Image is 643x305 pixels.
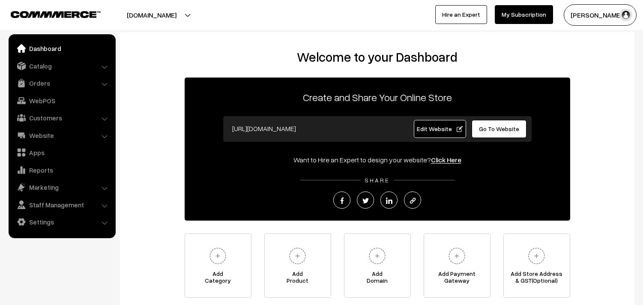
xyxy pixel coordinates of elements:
img: plus.svg [445,244,469,268]
span: Go To Website [479,125,519,132]
a: My Subscription [495,5,553,24]
img: plus.svg [525,244,548,268]
a: Reports [11,162,113,178]
h2: Welcome to your Dashboard [129,49,626,65]
a: Click Here [431,155,461,164]
button: [PERSON_NAME] [564,4,637,26]
a: Catalog [11,58,113,74]
span: Edit Website [417,125,463,132]
span: Add Category [185,270,251,287]
a: AddDomain [344,233,411,298]
a: COMMMERCE [11,9,86,19]
a: Dashboard [11,41,113,56]
a: AddProduct [264,233,331,298]
img: user [619,9,632,21]
span: SHARE [360,176,394,184]
a: Hire an Expert [435,5,487,24]
span: Add Payment Gateway [424,270,490,287]
a: Go To Website [472,120,527,138]
a: Edit Website [414,120,466,138]
a: WebPOS [11,93,113,108]
a: Settings [11,214,113,230]
img: plus.svg [206,244,230,268]
button: [DOMAIN_NAME] [97,4,206,26]
a: Customers [11,110,113,126]
a: Apps [11,145,113,160]
p: Create and Share Your Online Store [185,90,570,105]
a: Website [11,128,113,143]
a: Add Store Address& GST(Optional) [503,233,570,298]
div: Want to Hire an Expert to design your website? [185,155,570,165]
a: Staff Management [11,197,113,212]
a: Marketing [11,179,113,195]
span: Add Product [265,270,331,287]
img: COMMMERCE [11,11,101,18]
span: Add Store Address & GST(Optional) [504,270,570,287]
span: Add Domain [344,270,410,287]
a: Add PaymentGateway [424,233,490,298]
img: plus.svg [365,244,389,268]
img: plus.svg [286,244,309,268]
a: Orders [11,75,113,91]
a: AddCategory [185,233,251,298]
